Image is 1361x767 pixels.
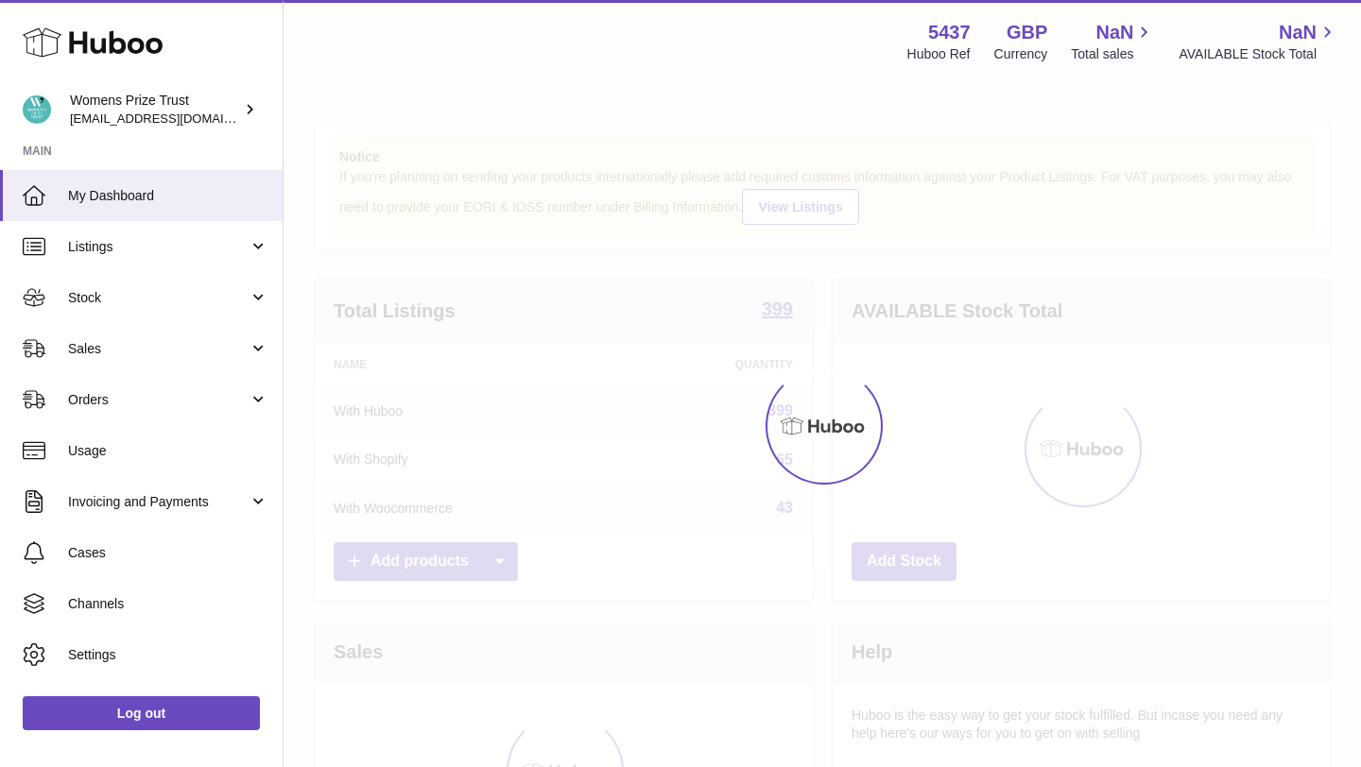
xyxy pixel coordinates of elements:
div: Currency [994,45,1048,63]
a: NaN AVAILABLE Stock Total [1179,20,1338,63]
span: NaN [1095,20,1133,45]
span: Cases [68,544,268,562]
span: Invoicing and Payments [68,493,249,511]
img: info@womensprizeforfiction.co.uk [23,95,51,124]
strong: 5437 [928,20,971,45]
a: Log out [23,696,260,730]
div: Womens Prize Trust [70,92,240,128]
span: Listings [68,238,249,256]
span: [EMAIL_ADDRESS][DOMAIN_NAME] [70,111,278,126]
span: Total sales [1071,45,1155,63]
span: Orders [68,391,249,409]
span: NaN [1279,20,1317,45]
span: Stock [68,289,249,307]
div: Huboo Ref [907,45,971,63]
span: Usage [68,442,268,460]
a: NaN Total sales [1071,20,1155,63]
span: Sales [68,340,249,358]
strong: GBP [1007,20,1047,45]
span: Settings [68,646,268,664]
span: AVAILABLE Stock Total [1179,45,1338,63]
span: My Dashboard [68,187,268,205]
span: Channels [68,595,268,613]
